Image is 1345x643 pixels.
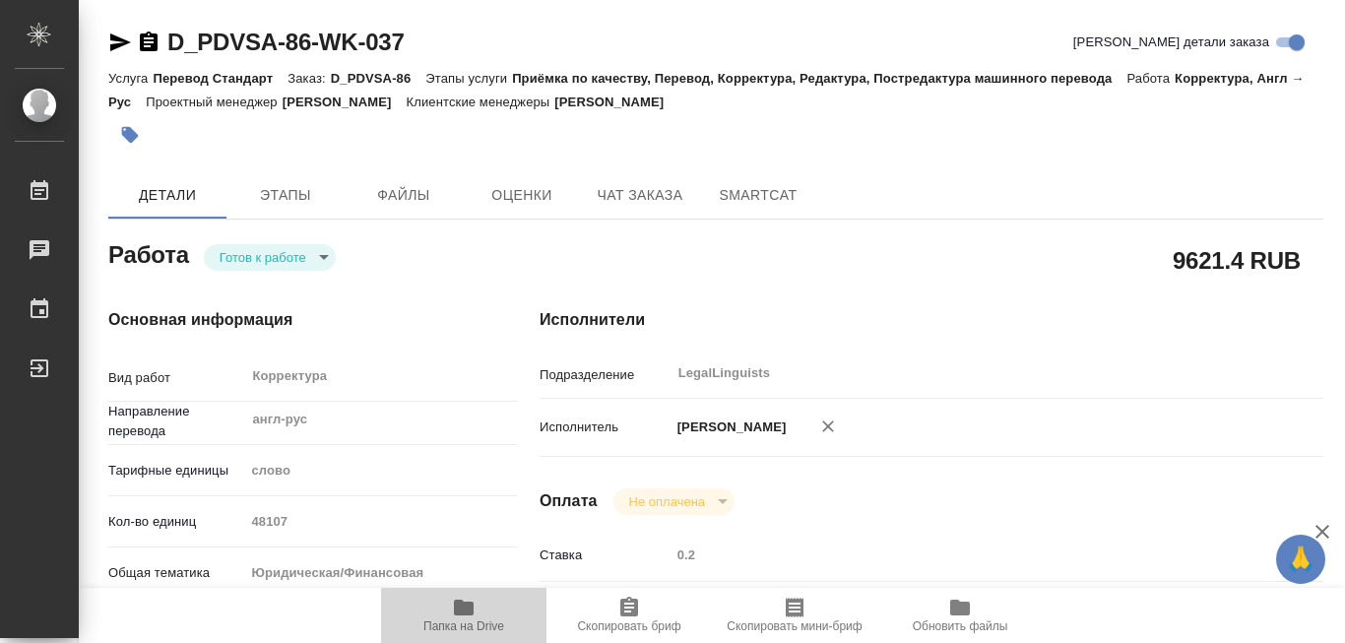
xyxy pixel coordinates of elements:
[283,95,407,109] p: [PERSON_NAME]
[108,402,244,441] p: Направление перевода
[108,308,461,332] h4: Основная информация
[356,183,451,208] span: Файлы
[137,31,160,54] button: Скопировать ссылку
[331,71,426,86] p: D_PDVSA-86
[540,418,671,437] p: Исполнитель
[671,418,787,437] p: [PERSON_NAME]
[108,461,244,481] p: Тарифные единицы
[204,244,336,271] div: Готов к работе
[512,71,1126,86] p: Приёмка по качеству, Перевод, Корректура, Редактура, Постредактура машинного перевода
[244,454,517,487] div: слово
[671,541,1258,569] input: Пустое поле
[613,488,735,515] div: Готов к работе
[540,365,671,385] p: Подразделение
[623,493,711,510] button: Не оплачена
[546,588,712,643] button: Скопировать бриф
[577,619,680,633] span: Скопировать бриф
[425,71,512,86] p: Этапы услуги
[108,368,244,388] p: Вид работ
[167,29,405,55] a: D_PDVSA-86-WK-037
[540,308,1323,332] h4: Исполнители
[108,113,152,157] button: Добавить тэг
[288,71,330,86] p: Заказ:
[381,588,546,643] button: Папка на Drive
[540,489,598,513] h4: Оплата
[407,95,555,109] p: Клиентские менеджеры
[238,183,333,208] span: Этапы
[475,183,569,208] span: Оценки
[244,556,517,590] div: Юридическая/Финансовая
[727,619,862,633] span: Скопировать мини-бриф
[1173,243,1301,277] h2: 9621.4 RUB
[1073,32,1269,52] span: [PERSON_NAME] детали заказа
[214,249,312,266] button: Готов к работе
[712,588,877,643] button: Скопировать мини-бриф
[711,183,805,208] span: SmartCat
[806,405,850,448] button: Удалить исполнителя
[877,588,1043,643] button: Обновить файлы
[108,512,244,532] p: Кол-во единиц
[593,183,687,208] span: Чат заказа
[1284,539,1317,580] span: 🙏
[1126,71,1175,86] p: Работа
[120,183,215,208] span: Детали
[108,563,244,583] p: Общая тематика
[244,507,517,536] input: Пустое поле
[153,71,288,86] p: Перевод Стандарт
[108,31,132,54] button: Скопировать ссылку для ЯМессенджера
[913,619,1008,633] span: Обновить файлы
[108,235,189,271] h2: Работа
[108,71,153,86] p: Услуга
[540,546,671,565] p: Ставка
[554,95,678,109] p: [PERSON_NAME]
[146,95,282,109] p: Проектный менеджер
[423,619,504,633] span: Папка на Drive
[1276,535,1325,584] button: 🙏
